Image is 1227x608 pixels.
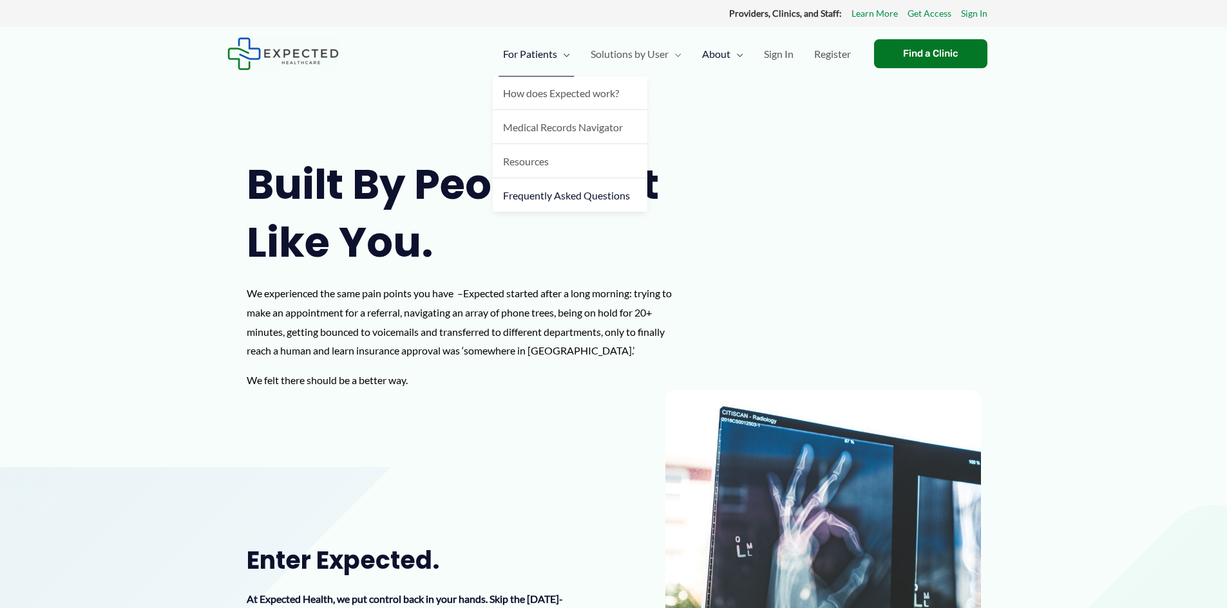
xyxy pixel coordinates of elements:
nav: Primary Site Navigation [493,32,861,77]
span: Medical Records Navigator [503,121,623,133]
a: Solutions by UserMenu Toggle [580,32,692,77]
a: Learn More [851,5,898,22]
span: For Patients [503,32,557,77]
a: Get Access [908,5,951,22]
span: Register [814,32,851,77]
h2: Enter Expected. [247,544,573,576]
span: How does Expected work? [503,87,619,99]
span: Resources [503,155,549,167]
a: Resources [493,144,647,178]
span: Sign In [764,32,794,77]
a: Register [804,32,861,77]
span: Frequently Asked Questions [503,189,630,201]
span: About [702,32,730,77]
span: Menu Toggle [557,32,570,77]
a: Sign In [961,5,987,22]
a: Medical Records Navigator [493,110,647,144]
a: Sign In [754,32,804,77]
a: For PatientsMenu Toggle [493,32,580,77]
strong: Providers, Clinics, and Staff: [729,8,842,19]
a: Frequently Asked Questions [493,178,647,212]
h1: Built by people just like you. [247,156,687,271]
p: We experienced the same pain points you have – [247,284,687,360]
span: Menu Toggle [730,32,743,77]
a: AboutMenu Toggle [692,32,754,77]
span: Menu Toggle [669,32,681,77]
a: Find a Clinic [874,39,987,68]
a: How does Expected work? [493,77,647,111]
span: Solutions by User [591,32,669,77]
p: We felt there should be a better way. [247,371,687,390]
img: Expected Healthcare Logo - side, dark font, small [227,37,339,70]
